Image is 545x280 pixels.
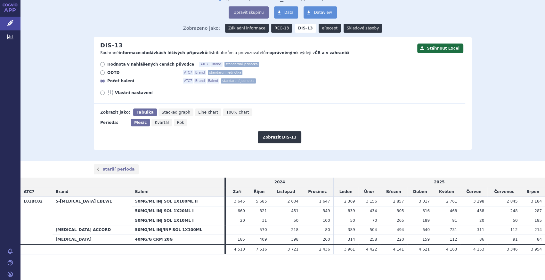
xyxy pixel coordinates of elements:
[226,178,333,187] td: 2024
[422,228,430,232] span: 640
[358,187,380,197] td: Únor
[258,131,301,143] button: Zobrazit DIS-13
[344,24,382,33] a: Skladové zásoby
[294,218,298,223] span: 50
[107,62,194,67] span: Hodnota v nahlášených cenách původce
[393,199,404,204] span: 2 857
[366,199,377,204] span: 3 156
[473,247,484,252] span: 4 153
[270,187,302,197] td: Listopad
[244,228,245,232] span: -
[260,228,267,232] span: 570
[450,237,457,242] span: 112
[194,70,206,75] span: Brand
[221,78,256,84] span: standardní jednotka
[53,225,132,235] th: [MEDICAL_DATA] ACCORD
[419,247,430,252] span: 4 621
[198,110,218,115] span: Line chart
[513,237,517,242] span: 91
[135,189,149,194] span: Balení
[291,237,298,242] span: 398
[183,24,220,33] span: Zobrazeno jako:
[194,78,206,84] span: Brand
[479,237,484,242] span: 86
[248,187,270,197] td: Říjen
[521,187,545,197] td: Srpen
[510,209,518,213] span: 248
[370,237,377,242] span: 258
[210,62,223,67] span: Brand
[271,24,292,33] a: REG-13
[422,237,430,242] span: 159
[134,120,147,125] span: Měsíc
[132,225,225,235] th: 50MG/ML INJ/INF SOL 1X100ML
[240,218,245,223] span: 20
[291,209,298,213] span: 451
[132,196,225,206] th: 50MG/ML INJ SOL 1X100ML II
[372,218,377,223] span: 70
[155,120,169,125] span: Kvartál
[348,209,355,213] span: 839
[53,196,132,225] th: 5-[MEDICAL_DATA] EBEWE
[107,78,178,84] span: Počet balení
[199,62,210,67] span: ATC7
[119,51,141,55] strong: informace
[348,237,355,242] span: 314
[473,199,484,204] span: 3 298
[407,187,433,197] td: Duben
[260,209,267,213] span: 821
[234,247,245,252] span: 4 510
[450,228,457,232] span: 731
[333,187,358,197] td: Leden
[115,90,185,95] span: Vlastní nastavení
[132,216,225,225] th: 50MG/ML INJ SOL 1X10ML I
[393,247,404,252] span: 4 141
[323,209,330,213] span: 349
[319,199,330,204] span: 1 647
[537,237,542,242] span: 84
[256,247,267,252] span: 7 516
[132,235,225,244] th: 40MG/G CRM 20G
[53,235,132,244] th: [MEDICAL_DATA]
[417,44,463,53] button: Stáhnout Excel
[397,218,404,223] span: 265
[56,189,69,194] span: Brand
[24,189,35,194] span: ATC7
[348,228,355,232] span: 389
[100,108,130,116] div: Zobrazit jako:
[350,218,355,223] span: 50
[344,247,355,252] span: 3 961
[344,199,355,204] span: 2 369
[534,228,542,232] span: 214
[452,218,457,223] span: 91
[460,187,487,197] td: Červen
[100,50,414,56] p: Souhrnné o distributorům a provozovatelům k výdeji v .
[226,187,248,197] td: Září
[319,24,341,33] a: eRecept
[136,110,153,115] span: Tabulka
[433,187,460,197] td: Květen
[507,199,517,204] span: 2 845
[422,209,430,213] span: 616
[507,247,517,252] span: 3 346
[291,228,298,232] span: 218
[177,120,184,125] span: Rok
[366,247,377,252] span: 4 422
[260,237,267,242] span: 409
[422,218,430,223] span: 189
[323,218,330,223] span: 100
[20,196,53,244] th: L01BC02
[397,209,404,213] span: 305
[208,70,242,75] span: standardní jednotka
[229,6,268,19] button: Upravit skupinu
[225,24,269,33] a: Základní informace
[446,199,457,204] span: 2 761
[479,218,484,223] span: 20
[183,78,193,84] span: ATC7
[132,206,225,216] th: 50MG/ML INJ SOL 1X20ML I
[419,199,430,204] span: 3 017
[531,247,542,252] span: 3 954
[304,6,337,19] a: Dataview
[143,51,207,55] strong: dodávkách léčivých přípravků
[534,209,542,213] span: 287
